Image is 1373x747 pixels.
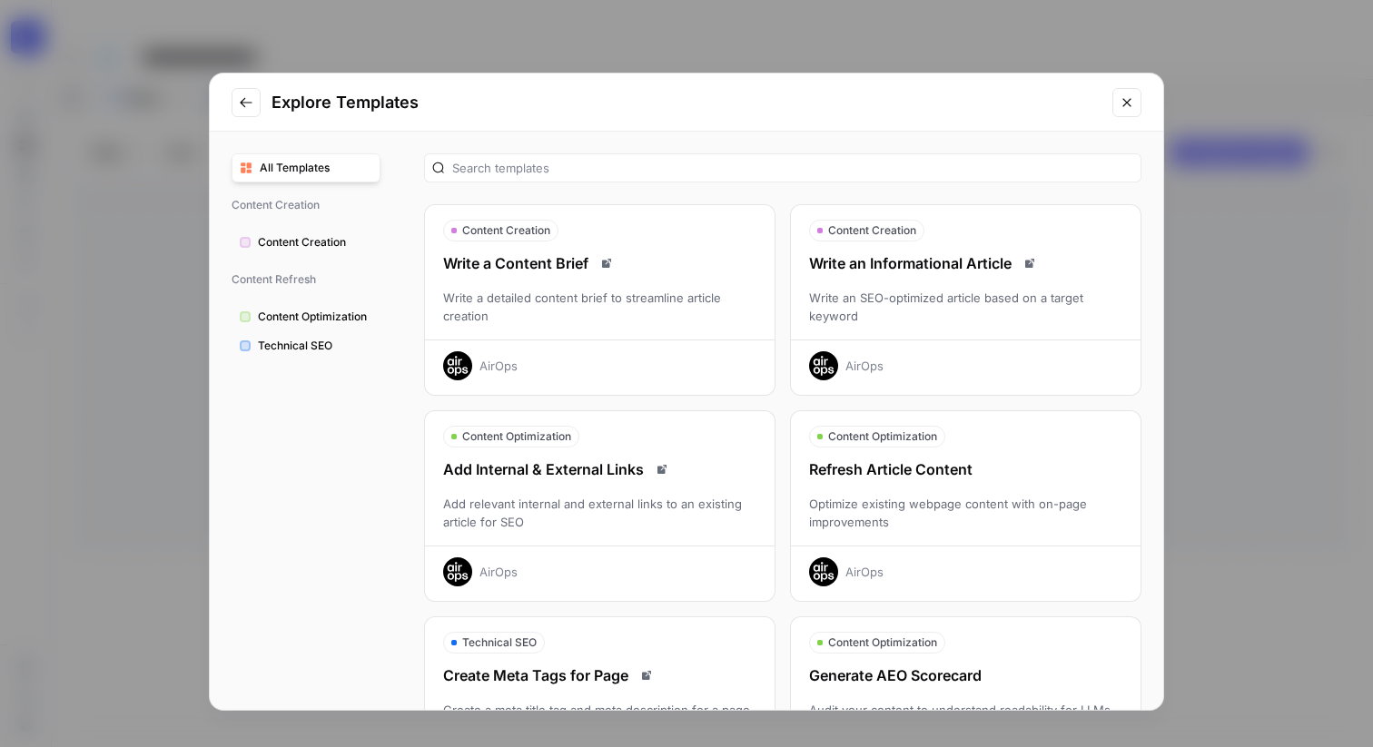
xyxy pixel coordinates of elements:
button: Content Optimization [232,302,380,331]
span: Content Optimization [828,428,937,445]
a: Read docs [651,458,673,480]
span: Content Optimization [462,428,571,445]
span: Technical SEO [462,634,537,651]
div: Create a meta title tag and meta description for a page [425,701,775,719]
button: Content OptimizationRefresh Article ContentOptimize existing webpage content with on-page improve... [790,410,1141,602]
button: Close modal [1112,88,1141,117]
div: Add Internal & External Links [425,458,775,480]
span: Content Creation [232,190,380,221]
div: Audit your content to understand readability for LLMs [791,701,1141,719]
div: Create Meta Tags for Page [425,664,775,686]
button: Content Creation [232,228,380,257]
button: Content OptimizationAdd Internal & External LinksRead docsAdd relevant internal and external link... [424,410,775,602]
span: All Templates [260,160,372,176]
span: Content Creation [828,222,916,239]
div: Write a Content Brief [425,252,775,274]
span: Content Creation [462,222,550,239]
div: AirOps [479,563,518,581]
span: Content Creation [258,234,372,251]
button: Technical SEO [232,331,380,360]
div: AirOps [845,357,884,375]
div: AirOps [479,357,518,375]
button: Go to previous step [232,88,261,117]
span: Content Refresh [232,264,380,295]
span: Technical SEO [258,338,372,354]
button: Content CreationWrite a Content BriefRead docsWrite a detailed content brief to streamline articl... [424,204,775,396]
span: Content Optimization [828,634,937,651]
div: Write a detailed content brief to streamline article creation [425,289,775,325]
a: Read docs [596,252,617,274]
a: Read docs [1019,252,1041,274]
div: Refresh Article Content [791,458,1141,480]
h2: Explore Templates [272,90,1101,115]
div: Optimize existing webpage content with on-page improvements [791,495,1141,531]
span: Content Optimization [258,309,372,325]
button: Content CreationWrite an Informational ArticleRead docsWrite an SEO-optimized article based on a ... [790,204,1141,396]
input: Search templates [452,159,1133,177]
div: Write an SEO-optimized article based on a target keyword [791,289,1141,325]
a: Read docs [636,664,657,686]
button: All Templates [232,153,380,182]
div: AirOps [845,563,884,581]
div: Write an Informational Article [791,252,1141,274]
div: Add relevant internal and external links to an existing article for SEO [425,495,775,531]
div: Generate AEO Scorecard [791,664,1141,686]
